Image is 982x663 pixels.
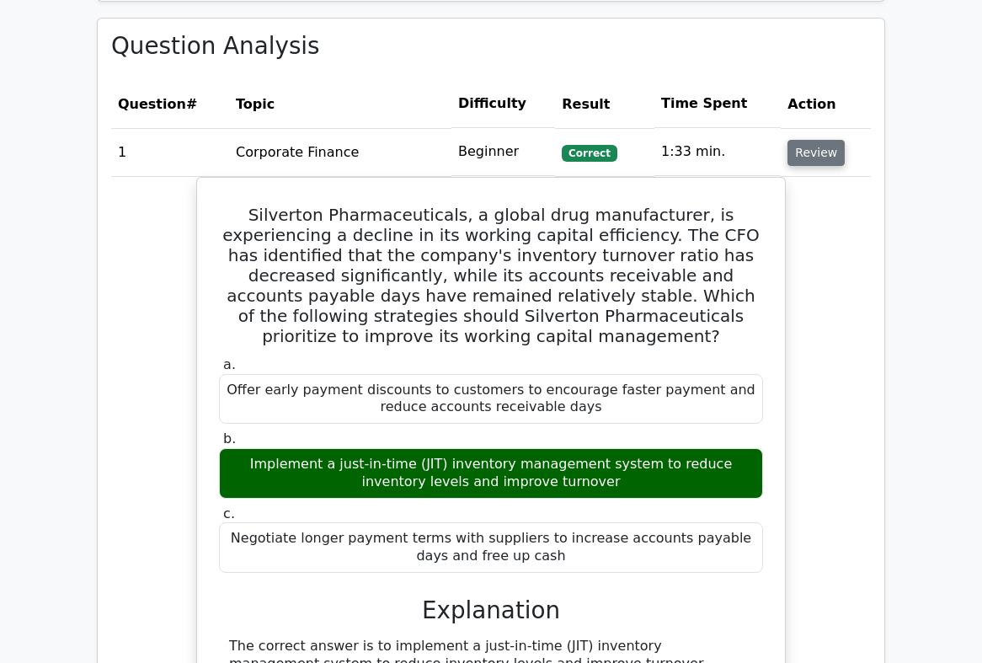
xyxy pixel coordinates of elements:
[111,128,229,176] td: 1
[654,80,781,128] th: Time Spent
[562,145,616,162] span: Correct
[451,128,555,176] td: Beginner
[118,96,186,112] span: Question
[217,205,765,346] h5: Silverton Pharmaceuticals, a global drug manufacturer, is experiencing a decline in its working c...
[111,80,229,128] th: #
[111,32,871,60] h3: Question Analysis
[223,356,236,372] span: a.
[451,80,555,128] th: Difficulty
[223,505,235,521] span: c.
[229,80,451,128] th: Topic
[787,140,845,166] button: Review
[555,80,654,128] th: Result
[654,128,781,176] td: 1:33 min.
[223,430,236,446] span: b.
[229,596,753,624] h3: Explanation
[219,448,763,499] div: Implement a just-in-time (JIT) inventory management system to reduce inventory levels and improve...
[219,374,763,425] div: Offer early payment discounts to customers to encourage faster payment and reduce accounts receiv...
[229,128,451,176] td: Corporate Finance
[781,80,871,128] th: Action
[219,522,763,573] div: Negotiate longer payment terms with suppliers to increase accounts payable days and free up cash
